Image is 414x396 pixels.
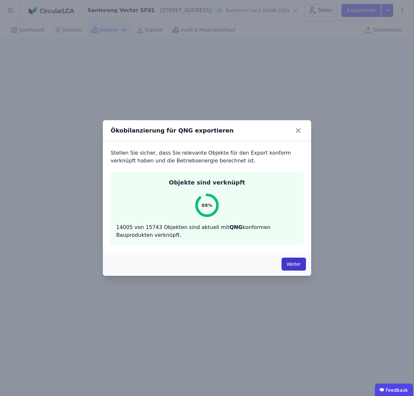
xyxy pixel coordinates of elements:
div: Ökobilanzierung für QNG exportieren [111,126,234,135]
button: Weiter [282,258,306,271]
b: QNG [229,224,242,230]
div: 14005 von 15743 Objekten sind aktuell mit konformen Bauprodukten verknüpft. [116,224,298,239]
div: Objekte sind verknüpft [169,178,245,187]
div: Stellen Sie sicher, dass Sie relevante Objekte für den Export konform verknüpft haben und die Bet... [111,149,303,165]
span: 88% [201,202,213,209]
